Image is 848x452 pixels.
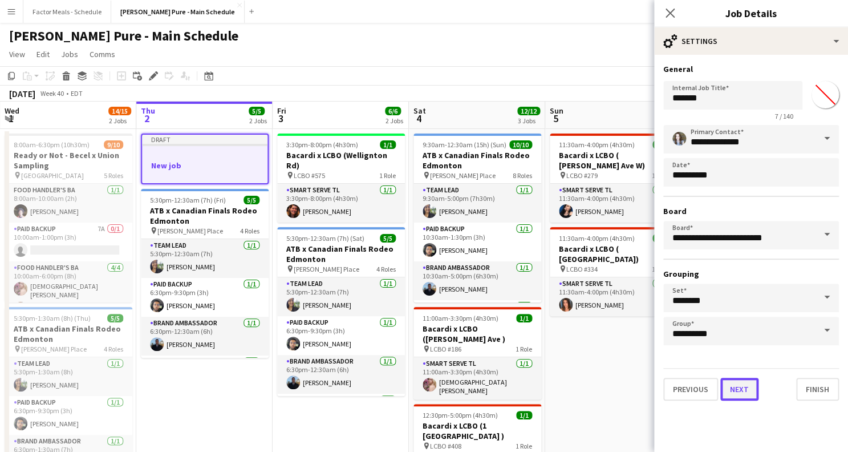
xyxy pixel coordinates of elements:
[141,205,269,226] h3: ATB x Canadian Finals Rodeo Edmonton
[413,307,541,399] app-job-card: 11:00am-3:30pm (4h30m)1/1Bacardi x LCBO ([PERSON_NAME] Ave ) LCBO #1861 RoleSmart Serve TL1/111:0...
[36,49,50,59] span: Edit
[566,265,598,273] span: LCBO #334
[277,227,405,396] app-job-card: 5:30pm-12:30am (7h) (Sat)5/5ATB x Canadian Finals Rodeo Edmonton [PERSON_NAME] Place4 RolesTeam L...
[380,140,396,149] span: 1/1
[413,357,541,399] app-card-role: Smart Serve TL1/111:00am-3:30pm (4h30m)[DEMOGRAPHIC_DATA][PERSON_NAME]
[380,234,396,243] span: 5/5
[663,64,839,74] h3: General
[423,411,498,419] span: 12:30pm-5:00pm (4h30m)
[550,134,677,223] app-job-card: 11:30am-4:00pm (4h30m)1/1Bacardi x LCBO ( [PERSON_NAME] Ave W) LCBO #2791 RoleSmart Serve TL1/111...
[104,140,123,149] span: 9/10
[277,394,405,449] app-card-role: Brand Ambassador2/2
[550,184,677,223] app-card-role: Smart Serve TL1/111:30am-4:00pm (4h30m)[PERSON_NAME]
[517,107,540,115] span: 12/12
[663,206,839,216] h3: Board
[430,345,461,353] span: LCBO #186
[104,345,123,353] span: 4 Roles
[249,107,265,115] span: 5/5
[108,107,131,115] span: 14/15
[90,49,115,59] span: Comms
[14,140,90,149] span: 8:00am-6:30pm (10h30m)
[663,269,839,279] h3: Grouping
[654,6,848,21] h3: Job Details
[294,171,325,180] span: LCBO #575
[249,116,267,125] div: 2 Jobs
[244,196,259,204] span: 5/5
[141,317,269,356] app-card-role: Brand Ambassador1/16:30pm-12:30am (6h)[PERSON_NAME]
[423,314,498,322] span: 11:00am-3:30pm (4h30m)
[157,227,223,235] span: [PERSON_NAME] Place
[550,150,677,171] h3: Bacardi x LCBO ( [PERSON_NAME] Ave W)
[275,112,286,125] span: 3
[559,234,635,243] span: 11:30am-4:00pm (4h30m)
[385,107,401,115] span: 6/6
[141,278,269,317] app-card-role: Paid Backup1/16:30pm-9:30pm (3h)[PERSON_NAME]
[550,106,563,116] span: Sun
[550,277,677,316] app-card-role: Smart Serve TL1/111:30am-4:00pm (4h30m)[PERSON_NAME]
[513,171,532,180] span: 8 Roles
[286,140,358,149] span: 3:30pm-8:00pm (4h30m)
[5,150,132,171] h3: Ready or Not - Becel x Union Sampling
[5,357,132,396] app-card-role: Team Lead1/15:30pm-1:30am (8h)[PERSON_NAME]
[652,234,668,243] span: 1/1
[516,345,532,353] span: 1 Role
[413,106,426,116] span: Sat
[150,196,226,204] span: 5:30pm-12:30am (7h) (Fri)
[277,134,405,223] div: 3:30pm-8:00pm (4h30m)1/1Bacardi x LCBO (Wellignton Rd) LCBO #5751 RoleSmart Serve TL1/13:30pm-8:0...
[509,140,532,149] span: 10/10
[550,227,677,316] app-job-card: 11:30am-4:00pm (4h30m)1/1Bacardi x LCBO ( [GEOGRAPHIC_DATA]) LCBO #3341 RoleSmart Serve TL1/111:3...
[413,261,541,300] app-card-role: Brand Ambassador1/110:30am-5:00pm (6h30m)[PERSON_NAME]
[277,355,405,394] app-card-role: Brand Ambassador1/16:30pm-12:30am (6h)[PERSON_NAME]
[142,160,267,171] h3: New job
[413,421,541,441] h3: Bacardi x LCBO (1 [GEOGRAPHIC_DATA] )
[5,184,132,223] app-card-role: Food Handler's BA1/18:00am-10:00am (2h)[PERSON_NAME]
[663,378,718,401] button: Previous
[413,184,541,223] app-card-role: Team Lead1/19:30am-5:00pm (7h30m)[PERSON_NAME]
[141,356,269,411] app-card-role: Brand Ambassador2/2
[277,277,405,316] app-card-role: Team Lead1/15:30pm-12:30am (7h)[PERSON_NAME]
[413,134,541,302] div: 9:30am-12:30am (15h) (Sun)10/10ATB x Canadian Finals Rodeo Edmonton [PERSON_NAME] Place8 RolesTea...
[38,89,66,98] span: Week 40
[141,189,269,358] app-job-card: 5:30pm-12:30am (7h) (Fri)5/5ATB x Canadian Finals Rodeo Edmonton [PERSON_NAME] Place4 RolesTeam L...
[5,134,132,302] app-job-card: 8:00am-6:30pm (10h30m)9/10Ready or Not - Becel x Union Sampling [GEOGRAPHIC_DATA]5 RolesFood Hand...
[566,171,598,180] span: LCBO #279
[142,135,267,144] div: Draft
[3,112,19,125] span: 1
[720,378,758,401] button: Next
[652,265,668,273] span: 1 Role
[413,223,541,261] app-card-role: Paid Backup1/110:30am-1:30pm (3h)[PERSON_NAME]
[9,49,25,59] span: View
[423,140,506,149] span: 9:30am-12:30am (15h) (Sun)
[23,1,111,23] button: Factor Meals - Schedule
[379,171,396,180] span: 1 Role
[413,300,541,356] app-card-role: Brand Ambassador2/2
[559,140,635,149] span: 11:30am-4:00pm (4h30m)
[516,411,532,419] span: 1/1
[5,106,19,116] span: Wed
[386,116,403,125] div: 2 Jobs
[9,88,35,99] div: [DATE]
[5,324,132,344] h3: ATB x Canadian Finals Rodeo Edmonton
[652,140,668,149] span: 1/1
[5,223,132,261] app-card-role: Paid Backup7A0/110:00am-1:00pm (3h)
[550,244,677,264] h3: Bacardi x LCBO ( [GEOGRAPHIC_DATA])
[376,265,396,273] span: 4 Roles
[71,89,83,98] div: EDT
[277,184,405,223] app-card-role: Smart Serve TL1/13:30pm-8:00pm (4h30m)[PERSON_NAME]
[430,442,461,450] span: LCBO #408
[413,150,541,171] h3: ATB x Canadian Finals Rodeo Edmonton
[21,345,87,353] span: [PERSON_NAME] Place
[104,171,123,180] span: 5 Roles
[141,106,155,116] span: Thu
[413,324,541,344] h3: Bacardi x LCBO ([PERSON_NAME] Ave )
[796,378,839,401] button: Finish
[9,27,238,45] h1: [PERSON_NAME] Pure - Main Schedule
[654,27,848,55] div: Settings
[109,116,131,125] div: 2 Jobs
[277,316,405,355] app-card-role: Paid Backup1/16:30pm-9:30pm (3h)[PERSON_NAME]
